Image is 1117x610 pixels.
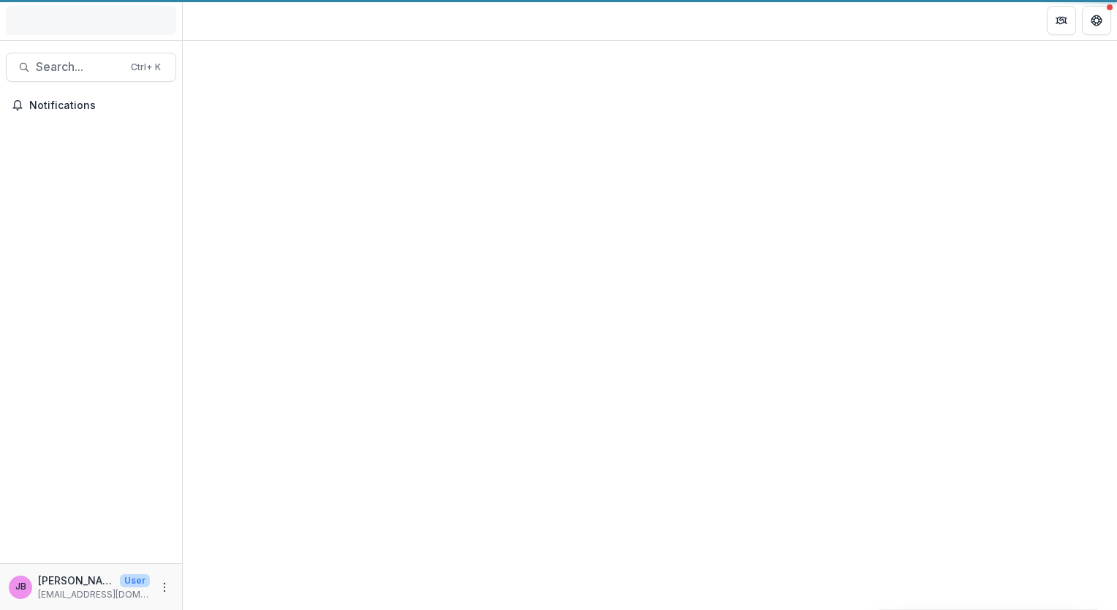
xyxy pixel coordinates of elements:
p: [PERSON_NAME] [38,573,114,588]
p: User [120,574,150,587]
button: More [156,579,173,596]
nav: breadcrumb [189,10,251,31]
p: [EMAIL_ADDRESS][DOMAIN_NAME] [38,588,150,601]
div: Jessie Besancenez [15,582,26,592]
span: Search... [36,60,122,74]
span: Notifications [29,99,170,112]
button: Get Help [1082,6,1111,35]
div: Ctrl + K [128,59,164,75]
button: Search... [6,53,176,82]
button: Partners [1047,6,1076,35]
button: Notifications [6,94,176,117]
